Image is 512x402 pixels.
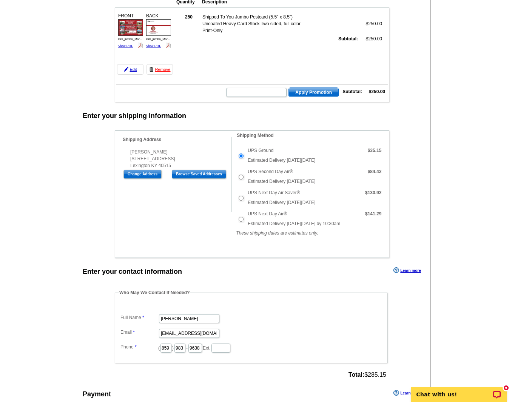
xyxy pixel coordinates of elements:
[137,43,143,48] img: pdf_logo.png
[342,89,362,94] strong: Subtotal:
[147,64,173,75] a: Remove
[83,111,186,121] div: Enter your shipping information
[248,210,287,217] label: UPS Next Day Air®
[349,371,364,378] strong: Total:
[368,169,382,174] strong: $84.42
[146,19,171,36] img: small-thumb.jpg
[369,89,385,94] strong: $250.00
[289,88,338,97] span: Apply Promotion
[248,179,315,184] span: Estimated Delivery [DATE][DATE]
[338,36,358,41] strong: Subtotal:
[117,11,144,51] div: FRONT
[236,230,318,236] em: These shipping dates are estimates only.
[120,344,158,350] label: Phone
[124,67,128,72] img: pencil-icon.gif
[349,371,386,378] span: $285.15
[393,390,421,396] a: Learn more
[248,221,340,226] span: Estimated Delivery [DATE][DATE] by 10:30am
[119,342,384,353] dd: ( ) - Ext.
[248,189,300,196] label: UPS Next Day Air Saver®
[248,147,273,154] label: UPS Ground
[123,149,231,169] div: [PERSON_NAME] [STREET_ADDRESS] Lexington KY 40515
[359,35,382,43] td: $250.00
[120,314,158,321] label: Full Name
[359,13,382,34] td: $250.00
[118,44,133,48] a: View PDF
[145,11,172,51] div: BACK
[123,170,162,179] input: Change Address
[146,37,170,41] span: kirk_jumbo_Mar...
[172,170,226,179] input: Browse Saved Addresses
[365,190,381,195] strong: $130.92
[119,289,190,296] legend: Who May We Contact If Needed?
[146,44,161,48] a: View PDF
[165,43,171,48] img: pdf_logo.png
[118,37,142,41] span: kirk_jumbo_Mar...
[185,14,193,20] strong: 250
[202,13,312,34] td: Shipped To You Jumbo Postcard (5.5" x 8.5") Uncoated Heavy Card Stock Two sided, full color Print...
[118,19,143,36] img: small-thumb.jpg
[83,267,182,277] div: Enter your contact information
[368,148,382,153] strong: $35.15
[149,67,154,72] img: trashcan-icon.gif
[117,64,143,75] a: Edit
[406,378,512,402] iframe: LiveChat chat widget
[248,168,293,175] label: UPS Second Day Air®
[83,389,111,399] div: Payment
[365,211,381,216] strong: $141.29
[393,267,421,273] a: Learn more
[248,200,315,205] span: Estimated Delivery [DATE][DATE]
[236,132,274,139] legend: Shipping Method
[288,87,339,97] button: Apply Promotion
[248,158,315,163] span: Estimated Delivery [DATE][DATE]
[123,137,231,142] h4: Shipping Address
[120,329,158,336] label: Email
